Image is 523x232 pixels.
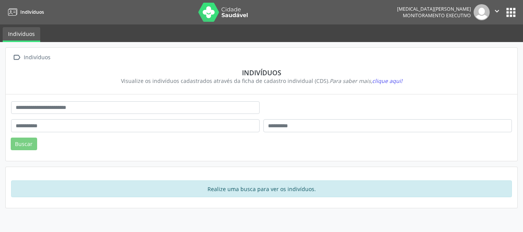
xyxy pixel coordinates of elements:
a:  Indivíduos [11,52,52,63]
div: Realize uma busca para ver os indivíduos. [11,180,512,197]
img: img [474,4,490,20]
i: Para saber mais, [330,77,402,84]
a: Indivíduos [3,27,40,42]
i:  [493,7,501,15]
div: Indivíduos [16,68,507,77]
span: Indivíduos [20,9,44,15]
a: Indivíduos [5,6,44,18]
button: apps [504,6,518,19]
div: [MEDICAL_DATA][PERSON_NAME] [397,6,471,12]
span: clique aqui! [372,77,402,84]
div: Indivíduos [22,52,52,63]
button:  [490,4,504,20]
i:  [11,52,22,63]
span: Monitoramento Executivo [403,12,471,19]
div: Visualize os indivíduos cadastrados através da ficha de cadastro individual (CDS). [16,77,507,85]
button: Buscar [11,138,37,151]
